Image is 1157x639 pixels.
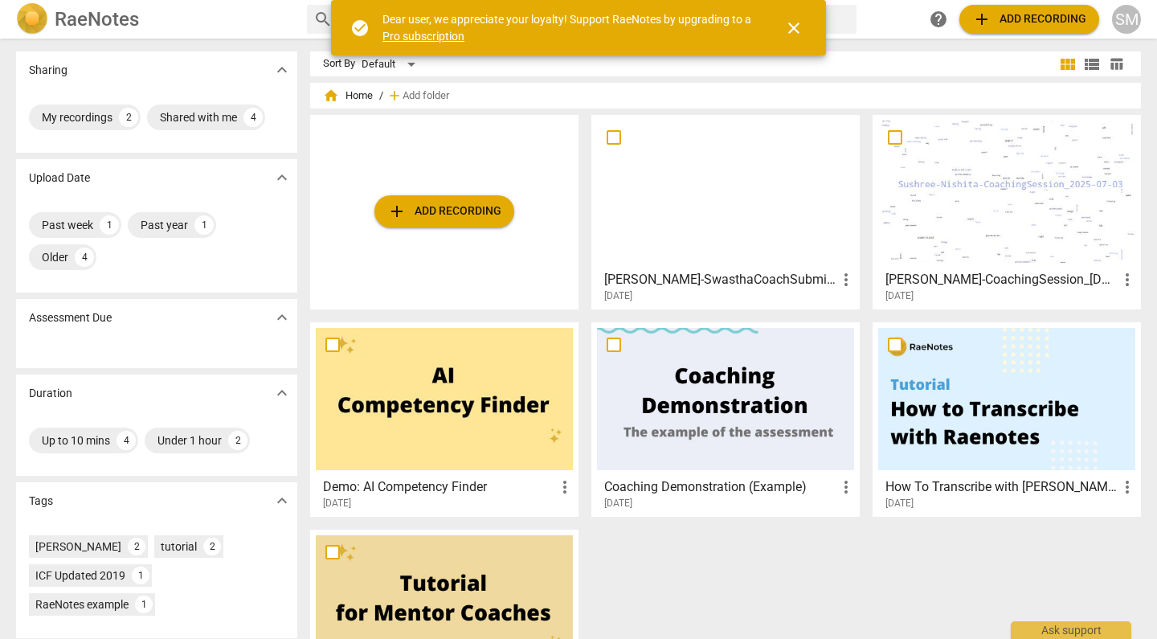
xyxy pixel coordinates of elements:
button: Tile view [1056,52,1080,76]
div: tutorial [161,539,197,555]
h2: RaeNotes [55,8,139,31]
button: SM [1112,5,1141,34]
img: Logo [16,3,48,35]
div: 1 [100,215,119,235]
p: Upload Date [29,170,90,186]
div: 2 [203,538,221,555]
span: home [323,88,339,104]
button: Show more [270,166,294,190]
a: Help [924,5,953,34]
span: [DATE] [604,289,632,303]
div: Up to 10 mins [42,432,110,449]
a: LogoRaeNotes [16,3,294,35]
button: Show more [270,58,294,82]
span: [DATE] [885,497,914,510]
span: [DATE] [885,289,914,303]
span: more_vert [555,477,574,497]
span: [DATE] [323,497,351,510]
p: Duration [29,385,72,402]
div: Sort By [323,58,355,70]
div: 4 [243,108,263,127]
a: Demo: AI Competency Finder[DATE] [316,328,573,510]
div: Past year [141,217,188,233]
h3: Sushree-Nishita-CoachingSession_2025-07-03 [885,270,1118,289]
div: 1 [194,215,214,235]
span: help [929,10,948,29]
span: add [386,88,403,104]
span: expand_more [272,383,292,403]
div: Older [42,249,68,265]
a: How To Transcribe with [PERSON_NAME][DATE] [878,328,1135,510]
div: 4 [117,431,136,450]
span: view_list [1082,55,1102,74]
div: Shared with me [160,109,237,125]
div: [PERSON_NAME] [35,539,121,555]
h3: Coaching Demonstration (Example) [604,477,836,497]
div: Under 1 hour [157,432,222,449]
div: 2 [119,108,138,127]
span: more_vert [836,270,856,289]
button: Show more [270,305,294,330]
div: 1 [135,596,153,613]
a: Coaching Demonstration (Example)[DATE] [597,328,854,510]
div: 2 [228,431,247,450]
button: Show more [270,489,294,513]
span: more_vert [1118,270,1137,289]
span: add [972,10,991,29]
span: expand_more [272,60,292,80]
span: / [379,90,383,102]
span: search [313,10,333,29]
span: more_vert [836,477,856,497]
button: Show more [270,381,294,405]
span: Add recording [387,202,501,221]
button: Close [775,9,813,47]
h3: Demo: AI Competency Finder [323,477,555,497]
span: [DATE] [604,497,632,510]
div: RaeNotes example [35,596,129,612]
div: 2 [128,538,145,555]
div: 1 [132,567,149,584]
button: Upload [959,5,1099,34]
button: Table view [1104,52,1128,76]
p: Sharing [29,62,67,79]
span: more_vert [1118,477,1137,497]
a: [PERSON_NAME]-CoachingSession_[DATE][DATE] [878,121,1135,302]
button: Upload [374,195,514,227]
span: check_circle [350,18,370,38]
p: Tags [29,493,53,510]
button: List view [1080,52,1104,76]
span: close [784,18,803,38]
span: expand_more [272,491,292,510]
span: expand_more [272,308,292,327]
div: Ask support [1011,621,1131,639]
div: ICF Updated 2019 [35,567,125,584]
a: [PERSON_NAME]-SwasthaCoachSubmission[DATE] [597,121,854,302]
span: view_module [1058,55,1077,74]
span: table_chart [1109,56,1124,72]
span: Add folder [403,90,449,102]
div: Dear user, we appreciate your loyalty! Support RaeNotes by upgrading to a [382,11,755,44]
span: expand_more [272,168,292,187]
a: Pro subscription [382,30,464,43]
p: Assessment Due [29,309,112,326]
div: Past week [42,217,93,233]
div: Default [362,51,421,77]
div: 4 [75,248,94,267]
h3: How To Transcribe with RaeNotes [885,477,1118,497]
h3: Sushree-SwasthaCoachSubmission [604,270,836,289]
div: My recordings [42,109,112,125]
span: Add recording [972,10,1086,29]
span: add [387,202,407,221]
span: Home [323,88,373,104]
